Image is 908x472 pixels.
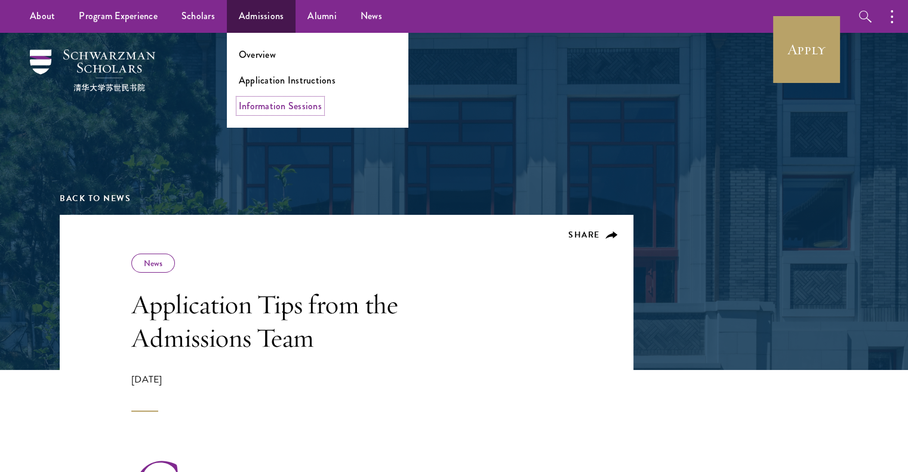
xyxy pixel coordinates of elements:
a: Back to News [60,192,131,205]
a: Application Instructions [239,73,336,87]
a: Information Sessions [239,99,322,113]
h1: Application Tips from the Admissions Team [131,288,472,354]
span: Share [568,229,600,241]
div: [DATE] [131,372,472,412]
a: Overview [239,48,276,61]
button: Share [568,230,618,240]
a: News [144,257,162,269]
img: Schwarzman Scholars [30,50,155,91]
a: Apply [773,16,840,83]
